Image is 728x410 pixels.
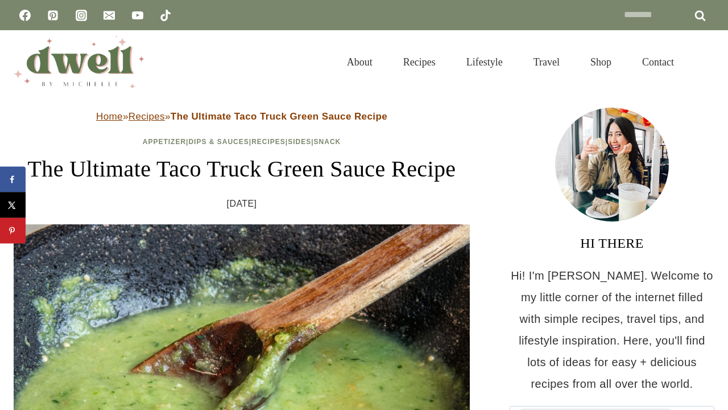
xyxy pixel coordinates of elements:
a: Lifestyle [451,42,518,82]
p: Hi! I'm [PERSON_NAME]. Welcome to my little corner of the internet filled with simple recipes, tr... [510,265,714,395]
a: TikTok [154,4,177,27]
strong: The Ultimate Taco Truck Green Sauce Recipe [171,111,387,122]
span: | | | | [143,138,341,146]
a: Snack [314,138,341,146]
a: About [332,42,388,82]
a: Recipes [129,111,165,122]
a: Dips & Sauces [188,138,249,146]
button: View Search Form [695,52,714,72]
h3: HI THERE [510,233,714,253]
a: Sides [288,138,311,146]
a: YouTube [126,4,149,27]
a: Email [98,4,121,27]
time: [DATE] [227,195,257,212]
a: Contact [627,42,689,82]
nav: Primary Navigation [332,42,689,82]
a: Appetizer [143,138,186,146]
a: Facebook [14,4,36,27]
a: Recipes [251,138,286,146]
a: Recipes [388,42,451,82]
span: » » [96,111,387,122]
img: DWELL by michelle [14,36,144,88]
h1: The Ultimate Taco Truck Green Sauce Recipe [14,152,470,186]
a: Instagram [70,4,93,27]
a: Pinterest [42,4,64,27]
a: Home [96,111,123,122]
a: Shop [575,42,627,82]
a: Travel [518,42,575,82]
